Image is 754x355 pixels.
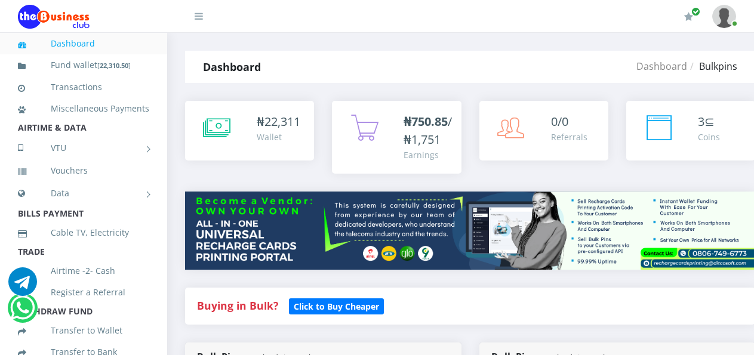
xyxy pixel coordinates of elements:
a: Fund wallet[22,310.50] [18,51,149,79]
a: Airtime -2- Cash [18,257,149,285]
div: Earnings [404,149,452,161]
a: Miscellaneous Payments [18,95,149,122]
div: Coins [698,131,720,143]
span: 22,311 [264,113,300,129]
a: Dashboard [18,30,149,57]
a: Click to Buy Cheaper [289,298,384,313]
strong: Buying in Bulk? [197,298,278,313]
li: Bulkpins [687,59,737,73]
div: ₦ [257,113,300,131]
a: Dashboard [636,60,687,73]
a: Chat for support [10,302,35,322]
a: Cable TV, Electricity [18,219,149,246]
a: Data [18,178,149,208]
i: Renew/Upgrade Subscription [684,12,693,21]
b: 22,310.50 [100,61,128,70]
a: ₦750.85/₦1,751 Earnings [332,101,461,174]
span: Renew/Upgrade Subscription [691,7,700,16]
img: User [712,5,736,28]
b: Click to Buy Cheaper [294,301,379,312]
a: Transactions [18,73,149,101]
a: Transfer to Wallet [18,317,149,344]
b: ₦750.85 [404,113,448,129]
a: VTU [18,133,149,163]
span: /₦1,751 [404,113,452,147]
a: ₦22,311 Wallet [185,101,314,160]
a: Chat for support [8,276,37,296]
a: Register a Referral [18,279,149,306]
small: [ ] [97,61,131,70]
span: 0/0 [551,113,568,129]
span: 3 [698,113,704,129]
img: Logo [18,5,90,29]
a: 0/0 Referrals [479,101,608,160]
div: ⊆ [698,113,720,131]
strong: Dashboard [203,60,261,74]
div: Referrals [551,131,587,143]
a: Vouchers [18,157,149,184]
div: Wallet [257,131,300,143]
